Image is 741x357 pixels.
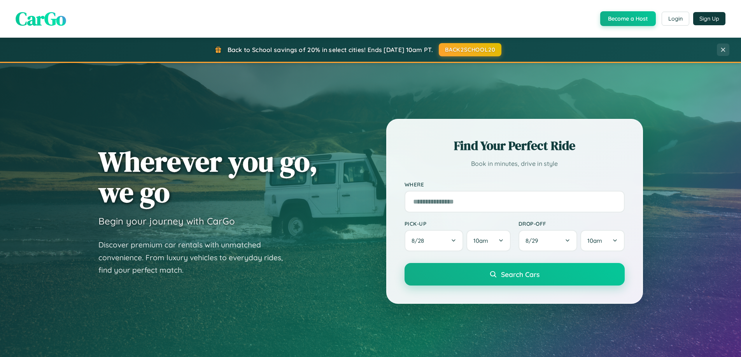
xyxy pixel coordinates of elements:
button: Login [662,12,689,26]
span: 10am [587,237,602,244]
span: Back to School savings of 20% in select cities! Ends [DATE] 10am PT. [228,46,433,54]
button: 10am [466,230,510,251]
button: Search Cars [405,263,625,286]
button: 10am [580,230,624,251]
h1: Wherever you go, we go [98,146,318,207]
button: BACK2SCHOOL20 [439,43,501,56]
button: 8/28 [405,230,464,251]
label: Pick-up [405,220,511,227]
label: Drop-off [519,220,625,227]
button: 8/29 [519,230,578,251]
p: Book in minutes, drive in style [405,158,625,169]
span: 8 / 29 [526,237,542,244]
h3: Begin your journey with CarGo [98,215,235,227]
p: Discover premium car rentals with unmatched convenience. From luxury vehicles to everyday rides, ... [98,239,293,277]
span: 10am [473,237,488,244]
span: Search Cars [501,270,540,279]
span: 8 / 28 [412,237,428,244]
button: Sign Up [693,12,725,25]
span: CarGo [16,6,66,31]
h2: Find Your Perfect Ride [405,137,625,154]
button: Become a Host [600,11,656,26]
label: Where [405,181,625,188]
